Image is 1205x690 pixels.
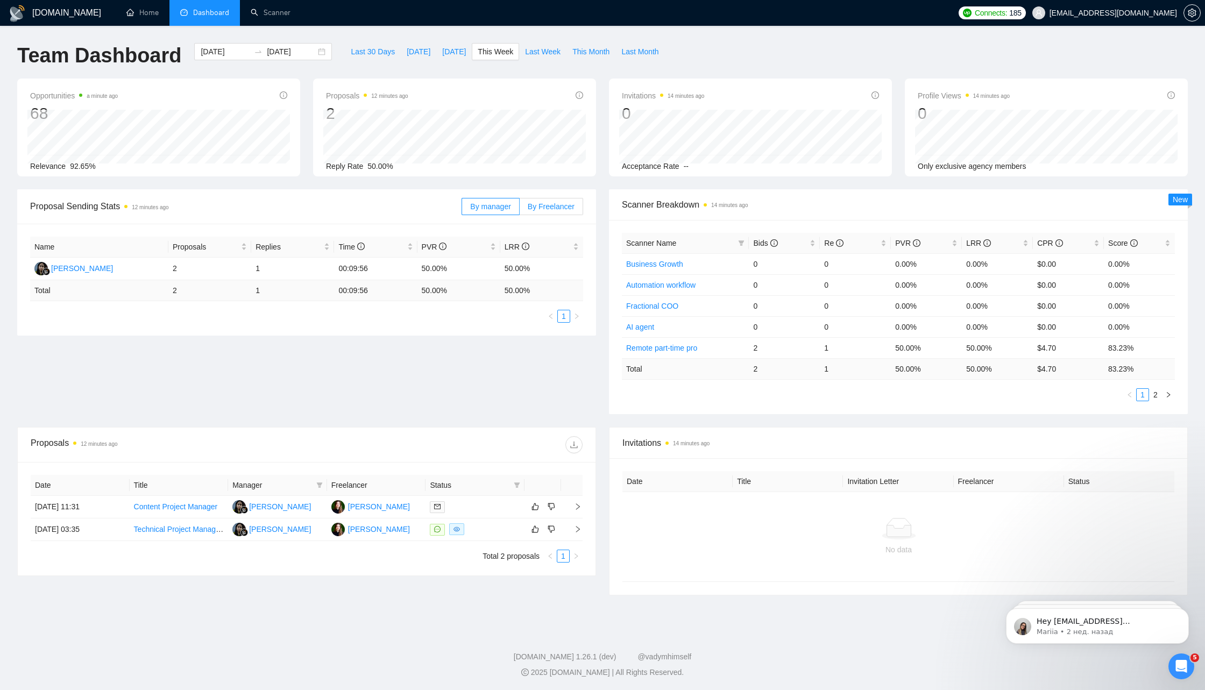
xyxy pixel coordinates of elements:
[891,295,962,316] td: 0.00%
[954,471,1064,492] th: Freelancer
[1149,388,1162,401] li: 2
[557,550,569,562] a: 1
[529,523,542,536] button: like
[30,280,168,301] td: Total
[326,89,408,102] span: Proposals
[1183,4,1201,22] button: setting
[918,89,1010,102] span: Profile Views
[1167,91,1175,99] span: info-circle
[565,503,582,510] span: right
[1104,316,1175,337] td: 0.00%
[891,274,962,295] td: 0.00%
[626,281,696,289] a: Automation workflow
[331,500,345,514] img: DM
[918,103,1010,124] div: 0
[736,235,747,251] span: filter
[566,440,582,449] span: download
[168,258,251,280] td: 2
[962,316,1033,337] td: 0.00%
[711,202,748,208] time: 14 minutes ago
[228,475,327,496] th: Manager
[472,43,519,60] button: This Week
[544,310,557,323] li: Previous Page
[749,358,820,379] td: 2
[168,237,251,258] th: Proposals
[254,47,263,56] span: swap-right
[130,496,229,518] td: Content Project Manager
[626,323,654,331] a: AI agent
[1104,337,1175,358] td: 83.23%
[615,43,664,60] button: Last Month
[1033,274,1104,295] td: $0.00
[1168,653,1194,679] iframe: Intercom live chat
[401,43,436,60] button: [DATE]
[417,258,500,280] td: 50.00%
[316,482,323,488] span: filter
[621,46,658,58] span: Last Month
[753,239,777,247] span: Bids
[1123,388,1136,401] button: left
[1123,388,1136,401] li: Previous Page
[1137,389,1149,401] a: 1
[631,544,1166,556] div: No data
[134,525,372,533] a: Technical Project Manager for a TypeScript and React FinTech Platform
[770,239,778,247] span: info-circle
[820,274,891,295] td: 0
[232,479,312,491] span: Manager
[30,162,66,170] span: Relevance
[430,479,509,491] span: Status
[871,91,879,99] span: info-circle
[514,652,616,661] a: [DOMAIN_NAME] 1.26.1 (dev)
[531,525,539,533] span: like
[820,337,891,358] td: 1
[913,239,920,247] span: info-circle
[548,502,555,511] span: dislike
[918,162,1026,170] span: Only exclusive agency members
[232,500,246,514] img: KK
[331,502,410,510] a: DM[PERSON_NAME]
[557,550,570,563] li: 1
[439,243,446,250] span: info-circle
[637,652,691,661] a: @vadymhimself
[1033,295,1104,316] td: $0.00
[738,240,745,246] span: filter
[626,344,697,352] a: Remote part-time pro
[824,239,843,247] span: Re
[1162,388,1175,401] li: Next Page
[975,7,1007,19] span: Connects:
[531,502,539,511] span: like
[522,243,529,250] span: info-circle
[566,43,615,60] button: This Month
[626,260,683,268] a: Business Growth
[240,529,248,536] img: gigradar-bm.png
[168,280,251,301] td: 2
[34,264,113,272] a: KK[PERSON_NAME]
[470,202,511,211] span: By manager
[87,93,118,99] time: a minute ago
[327,475,426,496] th: Freelancer
[622,103,704,124] div: 0
[326,103,408,124] div: 2
[962,295,1033,316] td: 0.00%
[1173,195,1188,204] span: New
[519,43,566,60] button: Last Week
[30,237,168,258] th: Name
[173,241,239,253] span: Proposals
[547,553,554,559] span: left
[820,253,891,274] td: 0
[668,93,704,99] time: 14 minutes ago
[31,475,130,496] th: Date
[47,41,186,51] p: Message from Mariia, sent 2 нед. назад
[314,477,325,493] span: filter
[820,316,891,337] td: 0
[31,518,130,541] td: [DATE] 03:35
[9,5,26,22] img: logo
[240,506,248,514] img: gigradar-bm.png
[963,9,972,17] img: upwork-logo.png
[962,274,1033,295] td: 0.00%
[42,268,50,275] img: gigradar-bm.png
[521,668,529,676] span: copyright
[622,198,1175,211] span: Scanner Breakdown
